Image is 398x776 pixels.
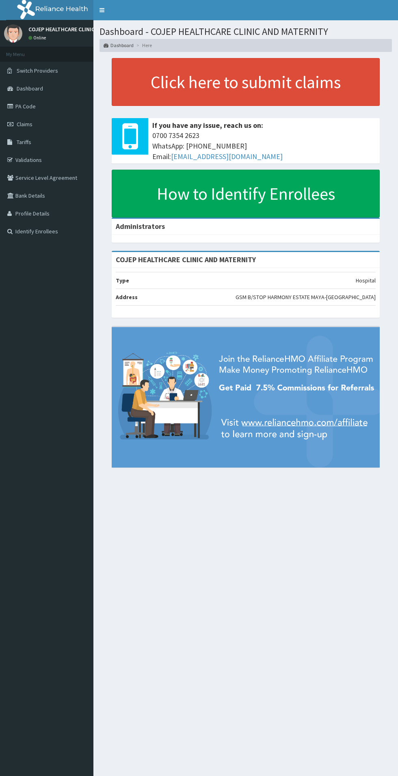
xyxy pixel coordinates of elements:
[17,67,58,74] span: Switch Providers
[116,222,165,231] b: Administrators
[112,58,380,106] a: Click here to submit claims
[28,35,48,41] a: Online
[17,85,43,92] span: Dashboard
[17,121,32,128] span: Claims
[17,138,31,146] span: Tariffs
[152,130,376,162] span: 0700 7354 2623 WhatsApp: [PHONE_NUMBER] Email:
[134,42,152,49] li: Here
[112,170,380,218] a: How to Identify Enrollees
[116,277,129,284] b: Type
[116,293,138,301] b: Address
[99,26,392,37] h1: Dashboard - COJEP HEALTHCARE CLINIC AND MATERNITY
[116,255,256,264] strong: COJEP HEALTHCARE CLINIC AND MATERNITY
[356,276,376,285] p: Hospital
[236,293,376,301] p: GSM B/STOP HARMONY ESTATE MAYA-[GEOGRAPHIC_DATA]
[104,42,134,49] a: Dashboard
[112,327,380,467] img: provider-team-banner.png
[28,26,136,32] p: COJEP HEALTHCARE CLINIC AND MATERNITY
[152,121,263,130] b: If you have any issue, reach us on:
[4,24,22,43] img: User Image
[171,152,283,161] a: [EMAIL_ADDRESS][DOMAIN_NAME]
